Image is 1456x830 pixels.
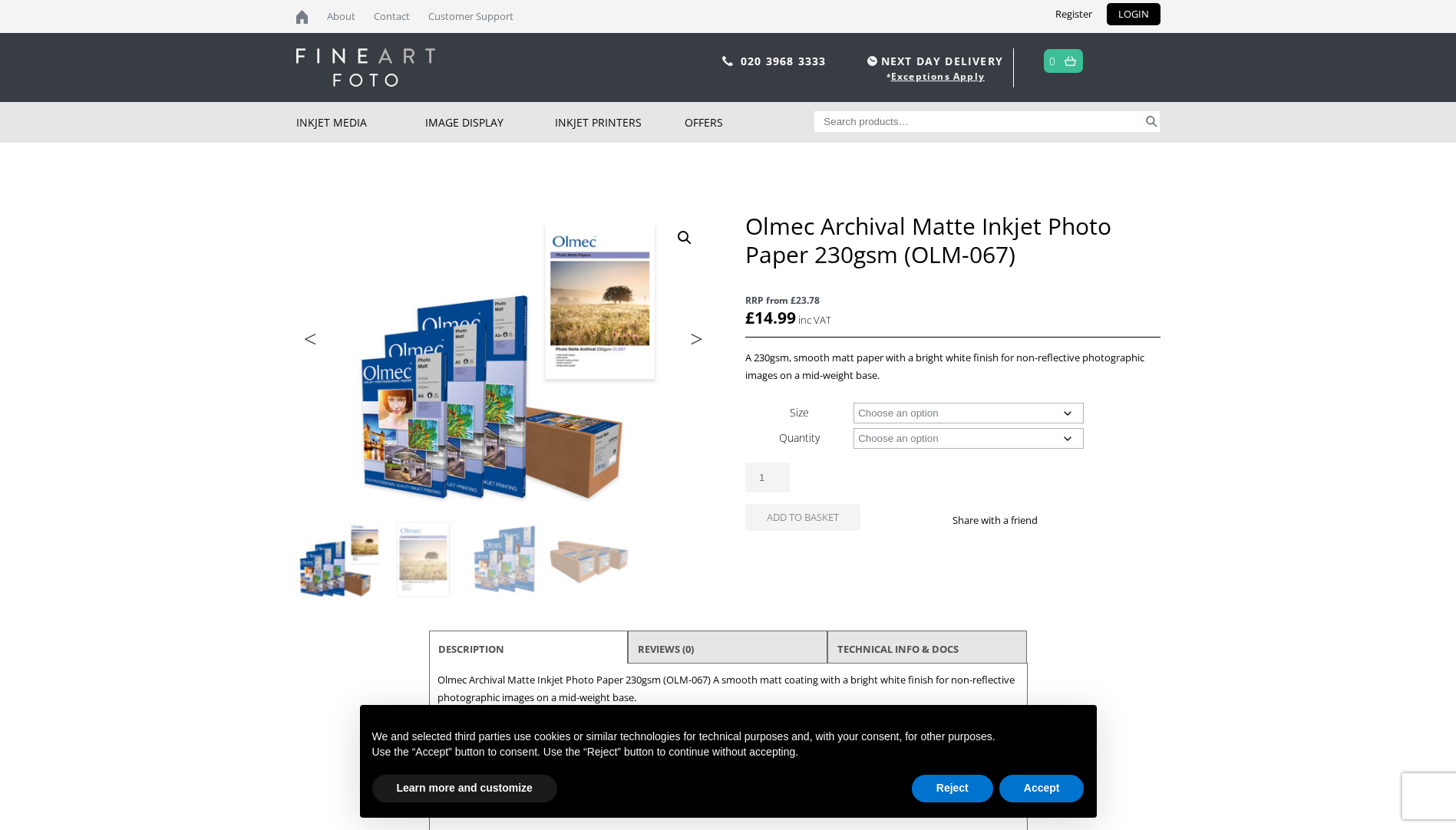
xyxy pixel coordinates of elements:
[638,635,694,663] a: Reviews (0)
[867,56,877,66] img: time.svg
[1065,56,1076,66] img: basket.svg
[912,775,993,802] button: Reject
[381,519,464,601] img: Olmec Archival Matte Inkjet Photo Paper 230gsm (OLM-067) - Image 2
[296,48,435,87] img: logo-white.svg
[1143,111,1161,132] button: Search
[745,307,754,328] span: £
[372,775,557,802] button: Learn more and customize
[741,54,827,68] a: 020 3968 3333
[685,102,814,143] a: Offers
[296,212,711,518] img: Olmec Archival Matte Inkjet Photo Paper 230gsm (OLM-067)
[745,504,860,531] button: Add to basket
[555,102,685,143] a: Inkjet Printers
[814,111,1143,132] input: Search products…
[372,730,1085,745] p: We and selected third parties use cookies or similar technologies for technical purposes and, wit...
[372,745,1085,760] p: Use the “Accept” button to consent. Use the “Reject” button to continue without accepting.
[671,224,698,252] a: View full-screen image gallery
[863,52,1003,70] span: NEXT DAY DELIVERY
[779,430,820,445] label: Quantity
[1093,514,1105,526] img: email sharing button
[438,635,504,663] a: Description
[745,291,1160,309] span: RRP from £23.78
[891,70,985,83] a: Exceptions Apply
[999,775,1085,802] button: Accept
[722,56,733,66] img: phone.svg
[790,405,809,420] label: Size
[1049,50,1056,72] a: 0
[437,671,1019,706] p: Olmec Archival Matte Inkjet Photo Paper 230gsm (OLM-067) A smooth matt coating with a bright whit...
[297,519,380,601] img: Olmec Archival Matte Inkjet Photo Paper 230gsm (OLM-067)
[466,519,549,601] img: Olmec Archival Matte Inkjet Photo Paper 230gsm (OLM-067) - Image 3
[348,693,1109,830] div: Notice
[953,512,1056,529] p: Share with a friend
[745,349,1160,384] p: A 230gsm, smooth matt paper with a bright white finish for non-reflective photographic images on ...
[745,307,796,328] bdi: 14.99
[1075,514,1087,526] img: twitter sharing button
[425,102,555,143] a: Image Display
[550,519,633,601] img: Olmec Archival Matte Inkjet Photo Paper 230gsm (OLM-067) - Image 4
[1056,514,1068,526] img: facebook sharing button
[745,463,790,492] input: Product quantity
[1107,3,1161,25] a: LOGIN
[1044,3,1104,25] a: Register
[745,212,1160,268] h1: Olmec Archival Matte Inkjet Photo Paper 230gsm (OLM-067)
[296,102,426,143] a: Inkjet Media
[837,635,959,663] a: TECHNICAL INFO & DOCS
